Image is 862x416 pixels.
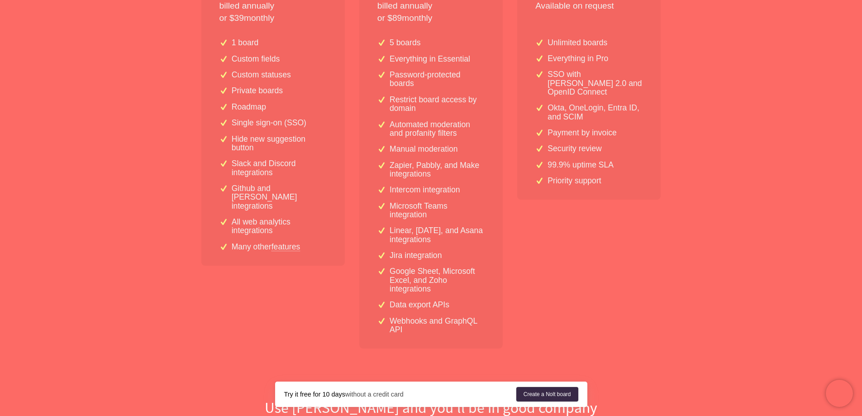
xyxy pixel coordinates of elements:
a: Create a Nolt board [516,387,578,402]
p: Okta, OneLogin, Entra ID, and SCIM [548,104,643,121]
p: Security review [548,144,601,153]
p: Linear, [DATE], and Asana integrations [390,226,485,244]
p: Everything in Pro [548,54,608,63]
p: Everything in Essential [390,55,470,63]
p: Restrict board access by domain [390,96,485,113]
p: Manual moderation [390,145,458,153]
p: All web analytics integrations [232,218,327,235]
p: 5 boards [390,38,420,47]
p: Roadmap [232,103,266,111]
p: Slack and Discord integrations [232,159,327,177]
p: Intercom integration [390,186,460,194]
p: Jira integration [390,251,442,260]
p: Unlimited boards [548,38,607,47]
div: without a credit card [284,390,516,399]
p: Custom statuses [232,71,291,79]
p: Private boards [232,86,283,95]
p: Password-protected boards [390,71,485,88]
p: 1 board [232,38,259,47]
p: Custom fields [232,55,280,63]
p: Priority support [548,177,601,185]
p: Google Sheet, Microsoft Excel, and Zoho integrations [390,267,485,293]
p: SSO with [PERSON_NAME] 2.0 and OpenID Connect [548,70,643,96]
p: Zapier, Pabbly, and Make integrations [390,161,485,179]
a: features [271,243,300,251]
p: Hide new suggestion button [232,135,327,153]
p: Many other [232,243,300,251]
p: Single sign-on (SSO) [232,119,306,127]
p: Data export APIs [390,301,449,309]
p: Automated moderation and profanity filters [390,120,485,138]
p: Github and [PERSON_NAME] integrations [232,184,327,210]
p: 99.9% uptime SLA [548,161,614,169]
p: Webhooks and GraphQL API [390,317,485,335]
p: Payment by invoice [548,129,617,137]
iframe: Chatra live chat [826,380,853,407]
p: Microsoft Teams integration [390,202,485,220]
strong: Try it free for 10 days [284,391,345,398]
